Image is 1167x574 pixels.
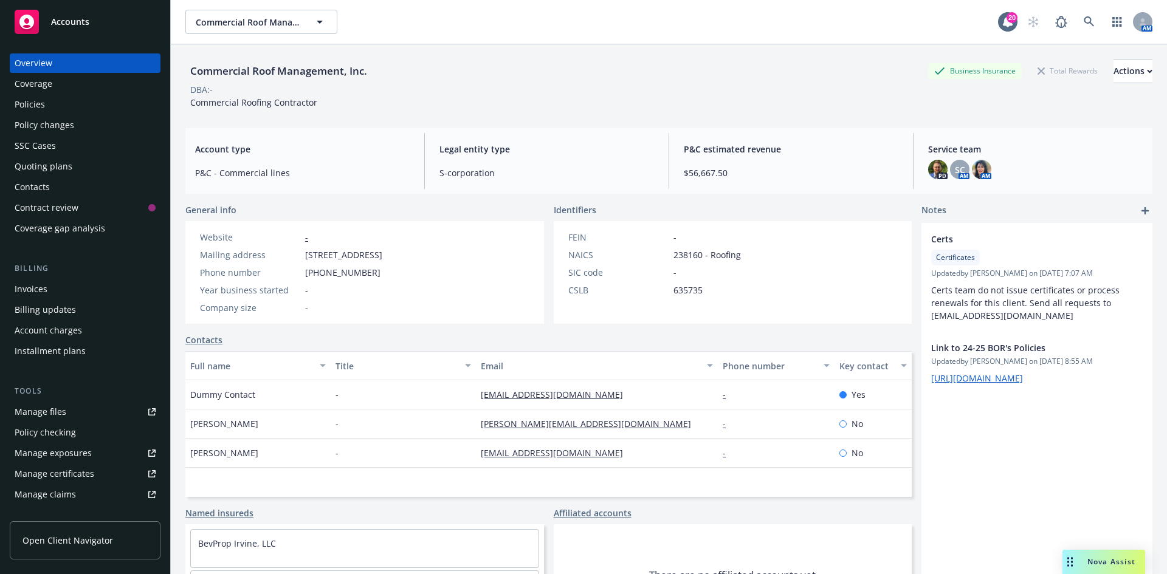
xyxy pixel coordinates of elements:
span: Dummy Contact [190,388,255,401]
span: Identifiers [554,203,596,216]
span: 238160 - Roofing [673,248,741,261]
div: Tools [10,385,160,397]
div: Contacts [15,177,50,197]
div: Total Rewards [1031,63,1104,78]
a: Invoices [10,279,160,299]
a: Affiliated accounts [554,507,632,519]
span: S-corporation [439,166,654,179]
a: Account charges [10,321,160,340]
a: Manage files [10,402,160,422]
div: Quoting plans [15,157,72,176]
a: Policies [10,95,160,114]
a: Manage BORs [10,505,160,525]
span: Updated by [PERSON_NAME] on [DATE] 7:07 AM [931,268,1143,279]
div: Company size [200,301,300,314]
span: Yes [852,388,866,401]
img: photo [928,160,948,179]
a: Report a Bug [1049,10,1073,34]
a: SSC Cases [10,136,160,155]
span: 635735 [673,284,703,296]
span: Certificates [936,252,975,263]
span: - [336,446,339,459]
span: Legal entity type [439,143,654,155]
a: Accounts [10,5,160,39]
div: Account charges [15,321,82,340]
div: Policy changes [15,115,74,135]
div: Manage certificates [15,464,94,483]
span: - [336,388,339,401]
div: Manage files [15,402,66,422]
span: Accounts [51,17,89,27]
div: Manage exposures [15,443,92,463]
a: Contacts [185,333,222,346]
span: General info [185,203,236,216]
a: [PERSON_NAME][EMAIL_ADDRESS][DOMAIN_NAME] [481,418,701,429]
a: Switch app [1105,10,1129,34]
span: [PERSON_NAME] [190,417,258,430]
a: Quoting plans [10,157,160,176]
span: - [673,266,676,279]
button: Phone number [718,351,834,380]
div: Email [481,360,700,372]
div: Invoices [15,279,47,299]
span: Commercial Roof Management, Inc. [196,16,301,29]
span: [PERSON_NAME] [190,446,258,459]
span: P&C - Commercial lines [195,166,410,179]
a: Contract review [10,198,160,217]
span: No [852,417,863,430]
a: - [305,231,308,243]
a: Manage claims [10,485,160,504]
div: Business Insurance [928,63,1022,78]
button: Commercial Roof Management, Inc. [185,10,337,34]
div: SSC Cases [15,136,56,155]
div: Phone number [200,266,300,279]
a: BevProp Irvine, LLC [198,538,276,549]
span: P&C estimated revenue [684,143,898,155]
div: SIC code [568,266,669,279]
span: [PHONE_NUMBER] [305,266,380,279]
span: Certs team do not issue certificates or process renewals for this client. Send all requests to [E... [931,284,1122,321]
a: add [1138,203,1152,218]
button: Full name [185,351,331,380]
span: - [336,417,339,430]
div: Billing updates [15,300,76,319]
a: - [723,447,735,459]
div: Manage claims [15,485,76,504]
a: Policy checking [10,423,160,442]
span: Account type [195,143,410,155]
div: Overview [15,53,52,73]
button: Title [331,351,476,380]
a: Named insureds [185,507,253,519]
span: Notes [921,203,946,218]
a: Coverage gap analysis [10,219,160,238]
a: Search [1077,10,1101,34]
span: Updated by [PERSON_NAME] on [DATE] 8:55 AM [931,356,1143,367]
a: - [723,418,735,429]
a: Manage certificates [10,464,160,483]
div: CSLB [568,284,669,296]
a: - [723,389,735,400]
div: Billing [10,262,160,275]
div: Drag to move [1062,550,1078,574]
span: $56,667.50 [684,166,898,179]
a: Start snowing [1021,10,1045,34]
img: photo [972,160,991,179]
a: Coverage [10,74,160,94]
a: Installment plans [10,341,160,361]
span: Link to 24-25 BOR's Policies [931,341,1111,354]
span: - [305,301,308,314]
div: 20 [1007,10,1017,21]
span: No [852,446,863,459]
div: Key contact [839,360,893,372]
div: Contract review [15,198,78,217]
span: Commercial Roofing Contractor [190,97,317,108]
span: Nova Assist [1087,556,1135,567]
div: Coverage gap analysis [15,219,105,238]
div: Manage BORs [15,505,72,525]
div: Full name [190,360,312,372]
button: Actions [1114,59,1152,83]
a: [URL][DOMAIN_NAME] [931,372,1023,384]
div: Website [200,231,300,244]
div: Coverage [15,74,52,94]
div: DBA: - [190,83,213,96]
